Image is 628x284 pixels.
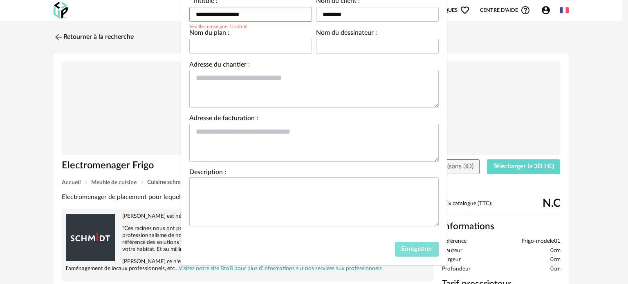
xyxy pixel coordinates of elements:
[189,62,250,70] label: Adresse du chantier :
[189,115,258,123] label: Adresse de facturation :
[316,30,377,38] label: Nom du dessinateur :
[189,22,247,29] div: Veuillez renseigner l'intitulé
[189,169,226,177] label: Description :
[401,246,433,252] span: Enregistrer
[395,242,439,257] button: Enregistrer
[189,30,229,38] label: Nom du plan :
